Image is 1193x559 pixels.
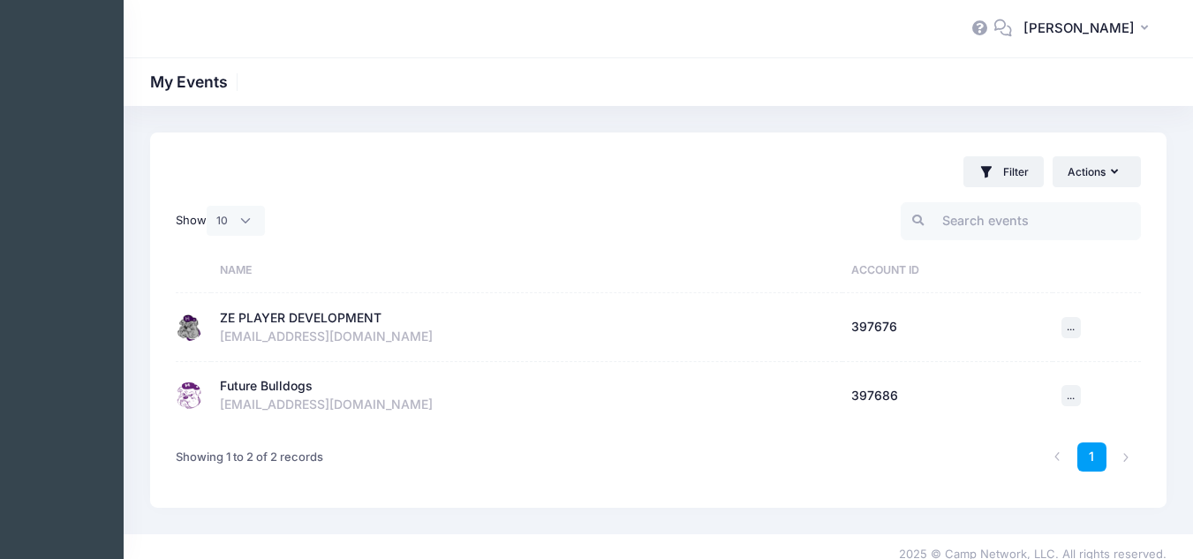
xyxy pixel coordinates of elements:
[1061,317,1081,338] button: ...
[842,247,1053,293] th: Account ID: activate to sort column ascending
[1067,389,1075,402] span: ...
[901,202,1141,240] input: Search events
[220,309,381,328] div: ZE PLAYER DEVELOPMENT
[176,314,202,341] img: ZE PLAYER DEVELOPMENT
[1077,442,1106,472] a: 1
[176,206,265,236] label: Show
[211,247,842,293] th: Name: activate to sort column ascending
[842,362,1053,430] td: 397686
[207,206,265,236] select: Show
[220,328,834,346] div: [EMAIL_ADDRESS][DOMAIN_NAME]
[963,156,1044,187] button: Filter
[176,382,202,409] img: Future Bulldogs
[1053,156,1141,186] button: Actions
[176,437,323,478] div: Showing 1 to 2 of 2 records
[220,377,313,396] div: Future Bulldogs
[842,293,1053,362] td: 397676
[1012,9,1167,49] button: [PERSON_NAME]
[1061,385,1081,406] button: ...
[1023,19,1135,38] span: [PERSON_NAME]
[220,396,834,414] div: [EMAIL_ADDRESS][DOMAIN_NAME]
[150,72,243,91] h1: My Events
[1067,321,1075,333] span: ...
